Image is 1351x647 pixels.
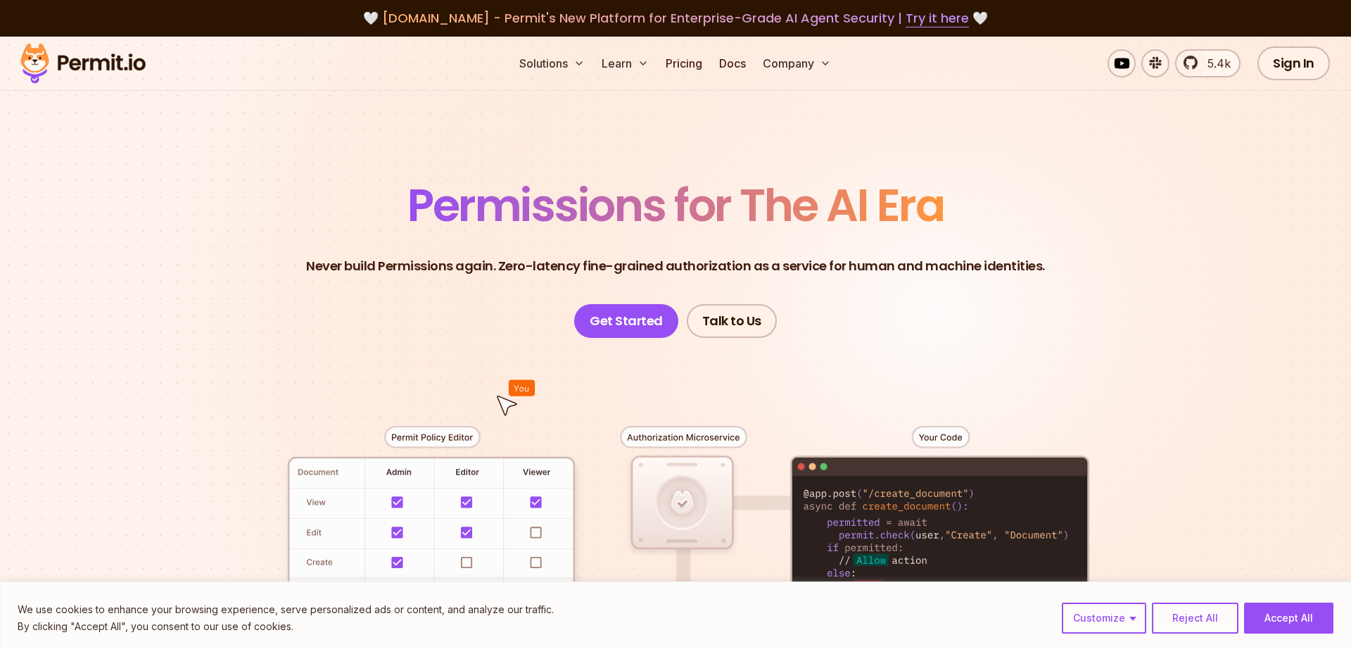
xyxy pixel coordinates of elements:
[1257,46,1330,80] a: Sign In
[1175,49,1241,77] a: 5.4k
[34,8,1317,28] div: 🤍 🤍
[1152,603,1238,634] button: Reject All
[1244,603,1333,634] button: Accept All
[757,49,837,77] button: Company
[713,49,751,77] a: Docs
[574,304,678,338] a: Get Started
[1062,603,1146,634] button: Customize
[687,304,777,338] a: Talk to Us
[306,256,1045,276] p: Never build Permissions again. Zero-latency fine-grained authorization as a service for human and...
[514,49,590,77] button: Solutions
[660,49,708,77] a: Pricing
[18,601,554,618] p: We use cookies to enhance your browsing experience, serve personalized ads or content, and analyz...
[407,174,944,237] span: Permissions for The AI Era
[382,9,969,27] span: [DOMAIN_NAME] - Permit's New Platform for Enterprise-Grade AI Agent Security |
[18,618,554,635] p: By clicking "Accept All", you consent to our use of cookies.
[1199,55,1231,72] span: 5.4k
[596,49,654,77] button: Learn
[906,9,969,27] a: Try it here
[14,39,152,87] img: Permit logo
